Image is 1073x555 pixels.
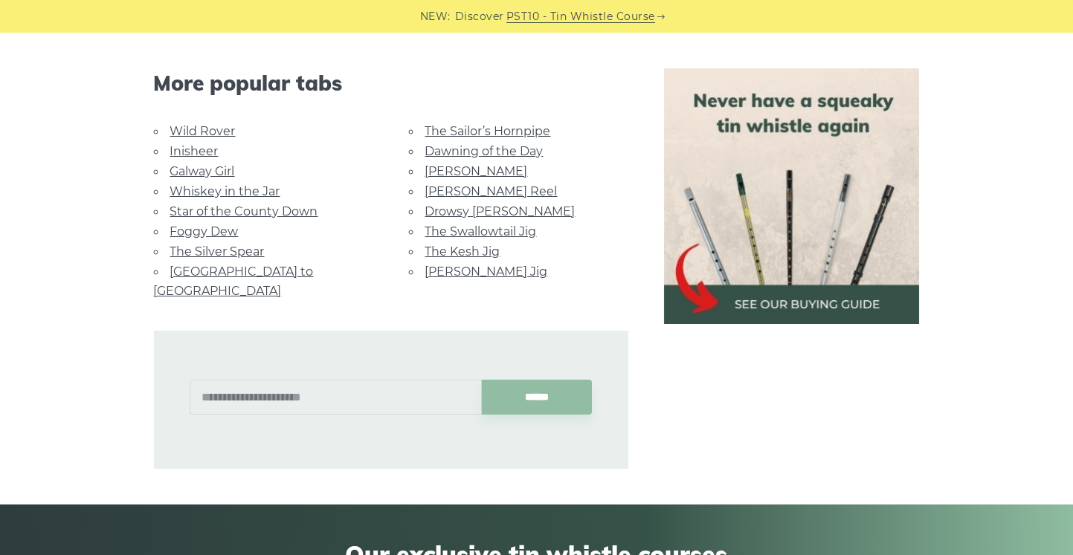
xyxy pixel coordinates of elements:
a: Drowsy [PERSON_NAME] [425,204,576,218]
a: The Sailor’s Hornpipe [425,124,551,138]
a: [GEOGRAPHIC_DATA] to [GEOGRAPHIC_DATA] [154,264,314,298]
a: The Swallowtail Jig [425,224,537,238]
span: More popular tabs [154,71,628,96]
a: The Silver Spear [170,244,265,259]
a: [PERSON_NAME] Reel [425,184,558,198]
a: The Kesh Jig [425,244,500,259]
a: Whiskey in the Jar [170,184,280,198]
span: Discover [455,8,504,25]
a: Foggy Dew [170,224,239,238]
span: NEW: [420,8,451,25]
a: [PERSON_NAME] Jig [425,264,548,279]
a: Wild Rover [170,124,236,138]
a: Dawning of the Day [425,144,544,158]
a: [PERSON_NAME] [425,164,528,178]
a: Galway Girl [170,164,235,178]
a: Star of the County Down [170,204,318,218]
a: PST10 - Tin Whistle Course [506,8,655,25]
a: Inisheer [170,144,219,158]
img: tin whistle buying guide [664,68,920,324]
